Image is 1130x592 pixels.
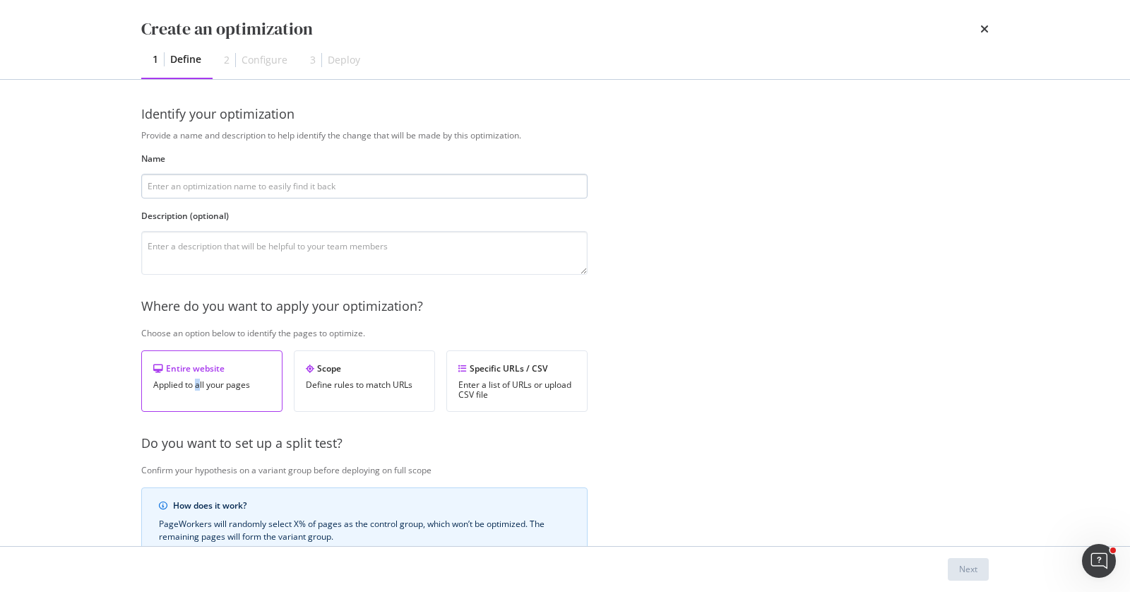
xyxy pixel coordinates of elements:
[141,105,989,124] div: Identify your optimization
[306,362,423,374] div: Scope
[141,210,588,222] label: Description (optional)
[959,563,977,575] div: Next
[153,52,158,66] div: 1
[328,53,360,67] div: Deploy
[141,327,1059,339] div: Choose an option below to identify the pages to optimize.
[170,52,201,66] div: Define
[306,380,423,390] div: Define rules to match URLs
[153,362,270,374] div: Entire website
[141,174,588,199] input: Enter an optimization name to easily find it back
[141,17,313,41] div: Create an optimization
[173,499,570,512] div: How does it work?
[458,362,576,374] div: Specific URLs / CSV
[458,380,576,400] div: Enter a list of URLs or upload CSV file
[224,53,230,67] div: 2
[141,434,1059,453] div: Do you want to set up a split test?
[141,297,1059,316] div: Where do you want to apply your optimization?
[141,129,1059,141] div: Provide a name and description to help identify the change that will be made by this optimization.
[310,53,316,67] div: 3
[141,464,1059,476] div: Confirm your hypothesis on a variant group before deploying on full scope
[242,53,287,67] div: Configure
[159,518,570,581] div: PageWorkers will randomly select X% of pages as the control group, which won’t be optimized. The ...
[153,380,270,390] div: Applied to all your pages
[141,153,588,165] label: Name
[1082,544,1116,578] iframe: Intercom live chat
[980,17,989,41] div: times
[948,558,989,581] button: Next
